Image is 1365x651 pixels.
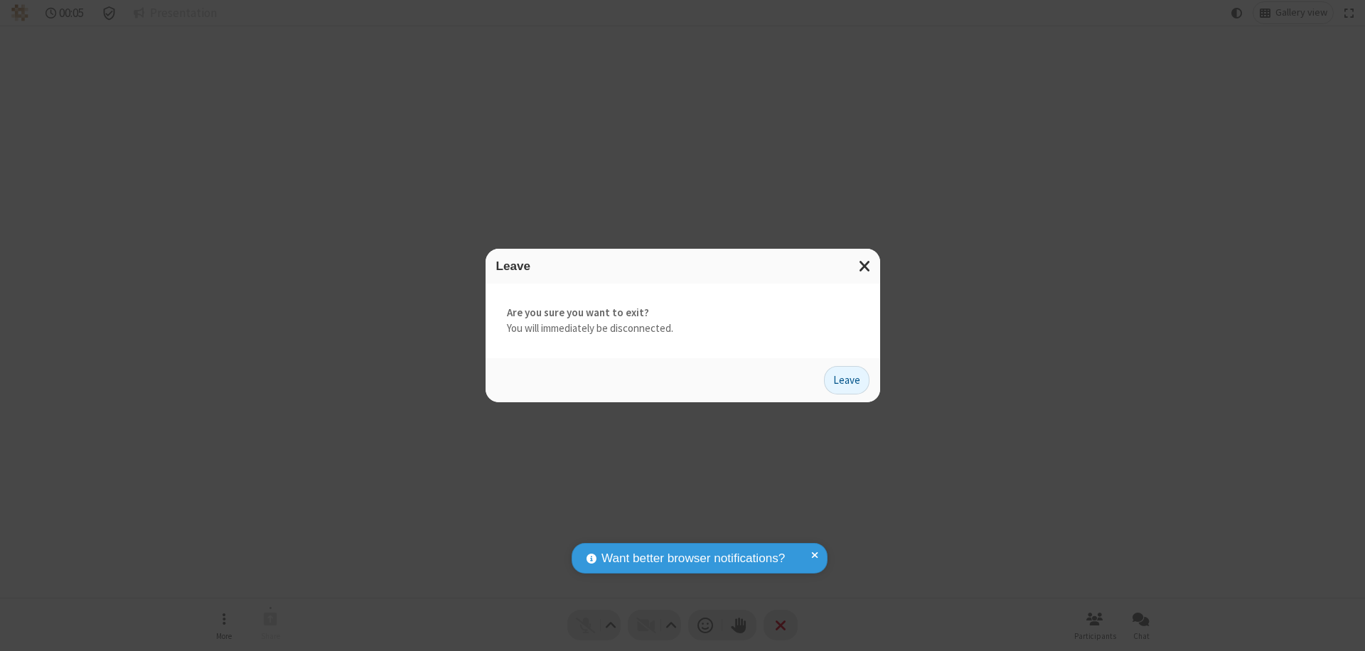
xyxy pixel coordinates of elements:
span: Want better browser notifications? [601,549,785,568]
button: Close modal [850,249,880,284]
div: You will immediately be disconnected. [486,284,880,358]
strong: Are you sure you want to exit? [507,305,859,321]
h3: Leave [496,259,869,273]
button: Leave [824,366,869,394]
